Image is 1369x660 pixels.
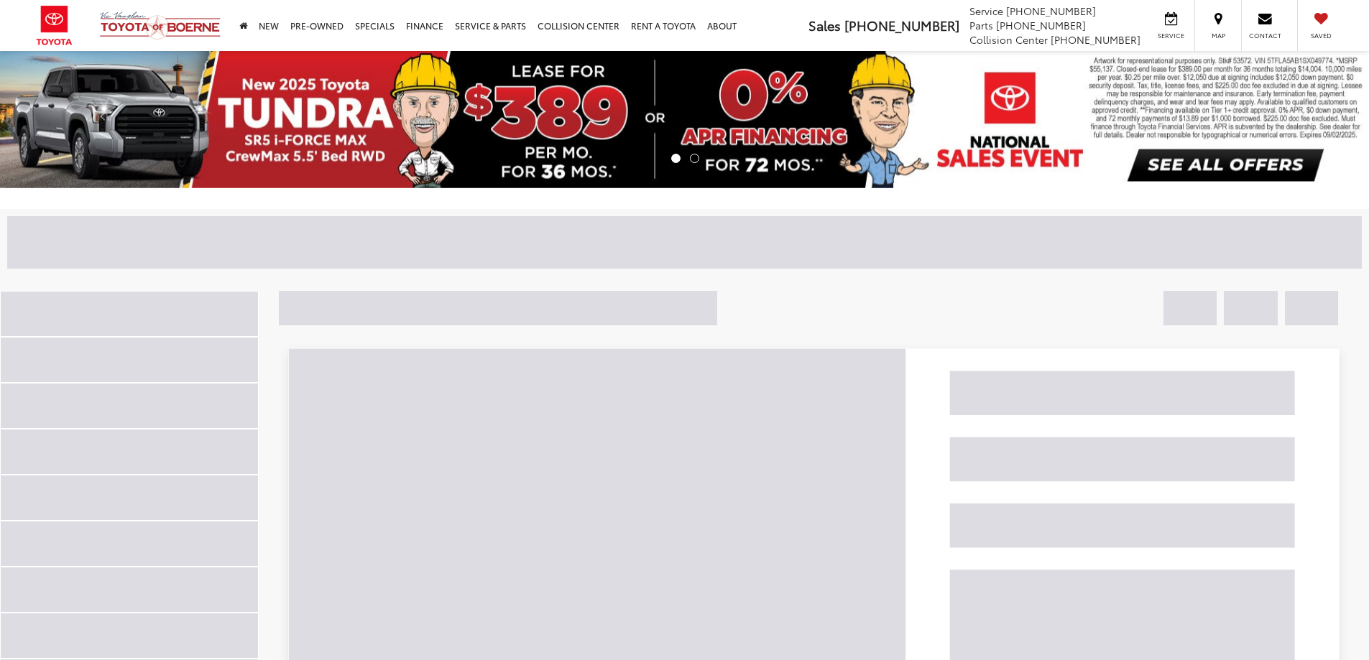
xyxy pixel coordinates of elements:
span: Service [1155,31,1187,40]
span: Contact [1249,31,1281,40]
span: [PHONE_NUMBER] [1006,4,1096,18]
span: Saved [1305,31,1337,40]
span: Map [1202,31,1234,40]
span: Parts [969,18,993,32]
span: [PHONE_NUMBER] [844,16,959,34]
span: Service [969,4,1003,18]
span: [PHONE_NUMBER] [1051,32,1140,47]
span: [PHONE_NUMBER] [996,18,1086,32]
img: Vic Vaughan Toyota of Boerne [99,11,221,40]
span: Collision Center [969,32,1048,47]
span: Sales [808,16,841,34]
